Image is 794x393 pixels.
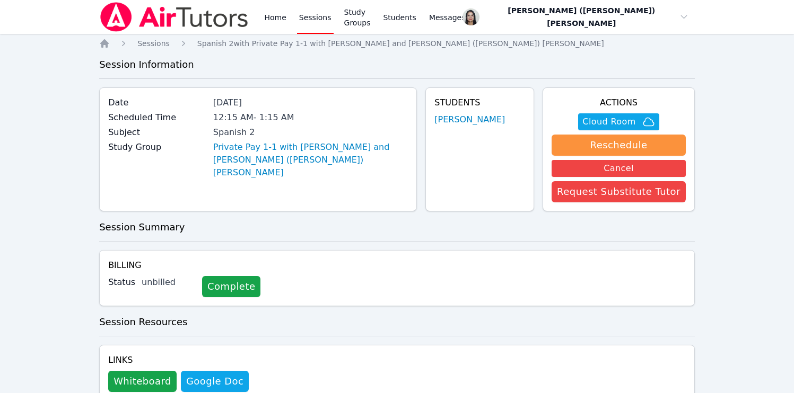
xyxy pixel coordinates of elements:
[99,57,695,72] h3: Session Information
[434,113,505,126] a: [PERSON_NAME]
[108,276,135,289] label: Status
[108,111,207,124] label: Scheduled Time
[552,160,686,177] button: Cancel
[99,220,695,235] h3: Session Summary
[99,315,695,329] h3: Session Resources
[108,96,207,109] label: Date
[213,126,408,139] div: Spanish 2
[202,276,260,297] a: Complete
[197,39,604,48] span: Spanish 2 with Private Pay 1-1 with [PERSON_NAME] and [PERSON_NAME] ([PERSON_NAME]) [PERSON_NAME]
[137,38,170,49] a: Sessions
[137,39,170,48] span: Sessions
[99,2,249,32] img: Air Tutors
[552,181,686,202] button: Request Substitute Tutor
[552,96,686,109] h4: Actions
[108,259,686,272] h4: Billing
[108,141,207,154] label: Study Group
[213,141,408,179] a: Private Pay 1-1 with [PERSON_NAME] and [PERSON_NAME] ([PERSON_NAME]) [PERSON_NAME]
[582,115,635,128] span: Cloud Room
[181,371,249,392] a: Google Doc
[108,371,177,392] button: Whiteboard
[108,126,207,139] label: Subject
[142,276,194,289] div: unbilled
[197,38,604,49] a: Spanish 2with Private Pay 1-1 with [PERSON_NAME] and [PERSON_NAME] ([PERSON_NAME]) [PERSON_NAME]
[108,354,249,367] h4: Links
[552,135,686,156] button: Reschedule
[99,38,695,49] nav: Breadcrumb
[213,96,408,109] div: [DATE]
[578,113,659,130] button: Cloud Room
[429,12,466,23] span: Messages
[213,111,408,124] div: 12:15 AM - 1:15 AM
[434,96,525,109] h4: Students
